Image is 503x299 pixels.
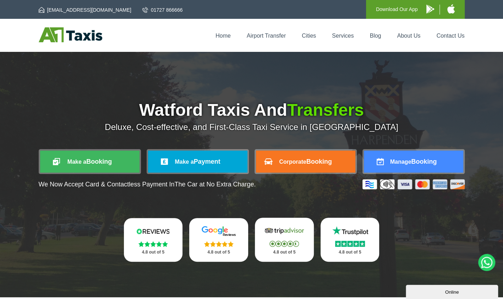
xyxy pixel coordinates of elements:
[332,33,354,39] a: Services
[132,248,175,257] p: 4.8 out of 5
[364,151,463,173] a: ManageBooking
[321,218,379,262] a: Trustpilot Stars 4.8 out of 5
[263,225,306,236] img: Tripadvisor
[370,33,381,39] a: Blog
[197,248,240,257] p: 4.8 out of 5
[174,181,256,188] span: The Car at No Extra Charge.
[397,33,421,39] a: About Us
[39,181,256,188] p: We Now Accept Card & Contactless Payment In
[142,6,183,13] a: 01727 866666
[39,102,465,119] h1: Watford Taxis And
[256,151,355,173] a: CorporateBooking
[39,122,465,132] p: Deluxe, Cost-effective, and First-Class Taxi Service in [GEOGRAPHIC_DATA]
[287,100,364,119] span: Transfers
[426,5,434,13] img: A1 Taxis Android App
[189,218,248,262] a: Google Stars 4.8 out of 5
[39,6,131,13] a: [EMAIL_ADDRESS][DOMAIN_NAME]
[39,27,102,42] img: A1 Taxis St Albans LTD
[215,33,231,39] a: Home
[175,159,193,165] span: Make a
[328,248,372,257] p: 4.8 out of 5
[376,5,418,14] p: Download Our App
[132,226,174,237] img: Reviews.io
[67,159,86,165] span: Make a
[390,159,411,165] span: Manage
[279,159,306,165] span: Corporate
[197,226,240,237] img: Google
[255,218,314,262] a: Tripadvisor Stars 4.8 out of 5
[263,248,306,257] p: 4.8 out of 5
[335,241,365,247] img: Stars
[302,33,316,39] a: Cities
[247,33,286,39] a: Airport Transfer
[138,241,168,247] img: Stars
[447,4,455,13] img: A1 Taxis iPhone App
[148,151,247,173] a: Make aPayment
[406,283,499,299] iframe: chat widget
[436,33,464,39] a: Contact Us
[269,241,299,247] img: Stars
[204,241,234,247] img: Stars
[362,179,465,189] img: Credit And Debit Cards
[40,151,140,173] a: Make aBooking
[329,225,371,236] img: Trustpilot
[124,218,183,262] a: Reviews.io Stars 4.8 out of 5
